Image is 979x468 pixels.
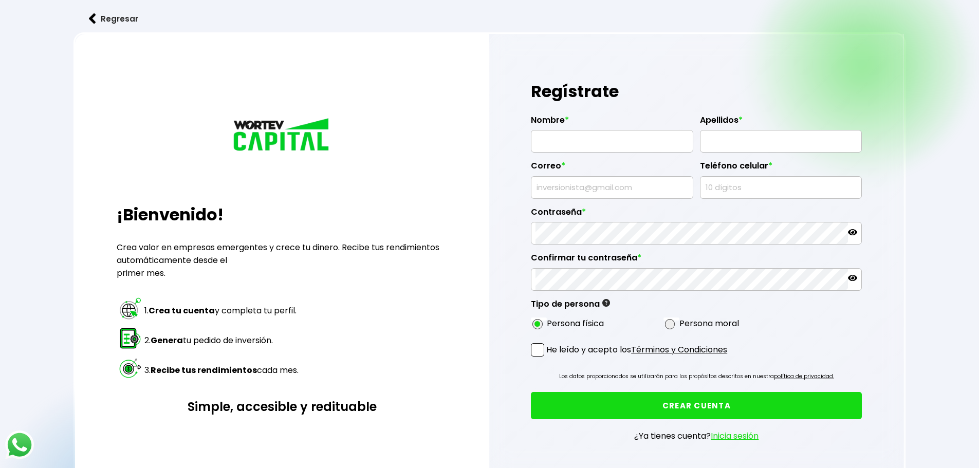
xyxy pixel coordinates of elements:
[531,115,693,130] label: Nombre
[531,76,862,107] h1: Regístrate
[144,296,299,325] td: 1. y completa tu perfil.
[705,177,858,198] input: 10 dígitos
[679,317,739,330] label: Persona moral
[535,177,689,198] input: inversionista@gmail.com
[149,305,215,316] strong: Crea tu cuenta
[117,241,448,279] p: Crea valor en empresas emergentes y crece tu dinero. Recibe tus rendimientos automáticamente desd...
[531,253,862,268] label: Confirmar tu contraseña
[117,398,448,416] h3: Simple, accesible y redituable
[531,299,610,314] label: Tipo de persona
[531,392,862,419] button: CREAR CUENTA
[531,161,693,176] label: Correo
[602,299,610,307] img: gfR76cHglkPwleuBLjWdxeZVvX9Wp6JBDmjRYY8JYDQn16A2ICN00zLTgIroGa6qie5tIuWH7V3AapTKqzv+oMZsGfMUqL5JM...
[118,326,142,350] img: paso 2
[559,371,834,382] p: Los datos proporcionados se utilizarán para los propósitos descritos en nuestra
[73,5,906,32] a: flecha izquierdaRegresar
[546,343,727,356] p: He leído y acepto los
[547,317,604,330] label: Persona física
[700,115,862,130] label: Apellidos
[634,429,759,442] p: ¿Ya tienes cuenta?
[117,202,448,227] h2: ¡Bienvenido!
[118,356,142,380] img: paso 3
[89,13,96,24] img: flecha izquierda
[144,326,299,354] td: 2. tu pedido de inversión.
[5,430,34,459] img: logos_whatsapp-icon.242b2217.svg
[531,207,862,222] label: Contraseña
[631,344,727,355] a: Términos y Condiciones
[700,161,862,176] label: Teléfono celular
[144,355,299,384] td: 3. cada mes.
[151,334,183,346] strong: Genera
[73,5,154,32] button: Regresar
[711,430,759,442] a: Inicia sesión
[231,117,334,155] img: logo_wortev_capital
[774,372,834,380] a: política de privacidad.
[118,296,142,321] img: paso 1
[151,364,257,376] strong: Recibe tus rendimientos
